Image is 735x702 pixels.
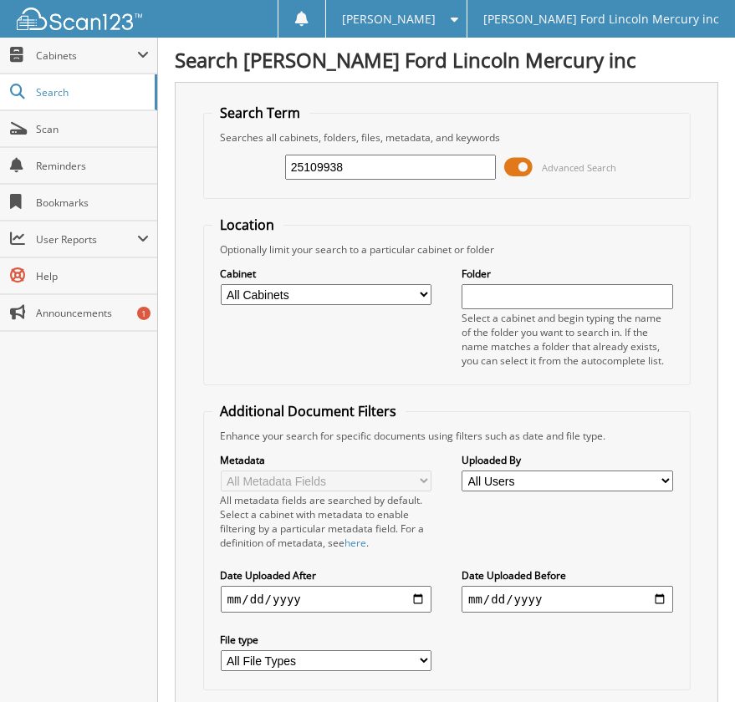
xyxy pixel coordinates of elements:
div: Select a cabinet and begin typing the name of the folder you want to search in. If the name match... [462,311,672,368]
span: Announcements [36,306,149,320]
label: Metadata [221,453,431,467]
div: Enhance your search for specific documents using filters such as date and file type. [212,429,681,443]
h1: Search [PERSON_NAME] Ford Lincoln Mercury inc [175,46,718,74]
input: end [462,586,672,613]
div: Searches all cabinets, folders, files, metadata, and keywords [212,130,681,145]
input: start [221,586,431,613]
span: Search [36,85,146,99]
span: Bookmarks [36,196,149,210]
legend: Additional Document Filters [212,402,406,420]
span: Scan [36,122,149,136]
label: Folder [462,267,672,281]
img: scan123-logo-white.svg [17,8,142,30]
legend: Location [212,216,283,234]
div: Optionally limit your search to a particular cabinet or folder [212,242,681,257]
span: Help [36,269,149,283]
span: Advanced Search [542,161,616,174]
iframe: Chat Widget [651,622,735,702]
div: 1 [137,307,151,320]
label: Date Uploaded Before [462,568,672,582]
span: Cabinets [36,48,137,63]
span: [PERSON_NAME] Ford Lincoln Mercury inc [483,14,719,24]
label: File type [221,633,431,647]
span: Reminders [36,159,149,173]
legend: Search Term [212,104,309,122]
label: Cabinet [221,267,431,281]
label: Uploaded By [462,453,672,467]
span: User Reports [36,232,137,247]
span: [PERSON_NAME] [342,14,436,24]
a: here [345,536,367,550]
div: All metadata fields are searched by default. Select a cabinet with metadata to enable filtering b... [221,493,431,550]
label: Date Uploaded After [221,568,431,582]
